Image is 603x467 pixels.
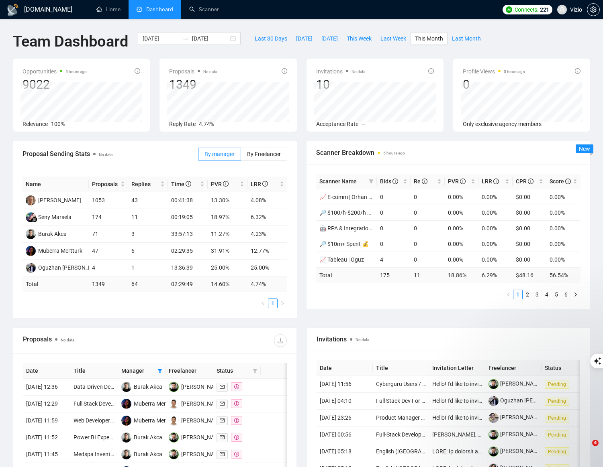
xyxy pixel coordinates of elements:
[377,267,411,283] td: 175
[292,32,317,45] button: [DATE]
[261,301,266,306] span: left
[268,299,277,308] a: 1
[376,448,590,455] a: English ([GEOGRAPHIC_DATA]) Voice Actors Needed for Fictional Character Recording
[546,236,581,252] td: 0.00%
[545,380,569,389] span: Pending
[383,151,405,155] time: 5 hours ago
[482,178,499,185] span: LRR
[542,290,551,299] a: 4
[319,241,369,247] a: 🔎 $10m+ Spent 💰
[411,236,445,252] td: 0
[208,276,247,292] td: 14.60 %
[208,260,247,276] td: 25.00%
[156,365,164,377] span: filter
[128,276,168,292] td: 64
[22,77,87,92] div: 9022
[513,290,523,299] li: 1
[26,230,67,237] a: BABurak Akca
[223,181,229,187] span: info-circle
[70,379,118,396] td: Data-Driven Deal Maker – Build Dashboards That Show What Marketing Really Works
[280,301,285,306] span: right
[169,67,217,76] span: Proposals
[592,440,599,446] span: 4
[513,252,547,267] td: $0.00
[253,368,258,373] span: filter
[134,382,162,391] div: Burak Akca
[171,181,191,187] span: Time
[121,434,162,440] a: BABurak Akca
[411,189,445,205] td: 0
[208,192,247,209] td: 13.30%
[452,34,481,43] span: Last Month
[169,399,179,409] img: BC
[317,32,342,45] button: [DATE]
[121,417,178,423] a: MMMuberra Mertturk
[74,451,215,457] a: Medspa Inventory Tracking System Setup & Optimization
[317,393,373,410] td: [DATE] 04:10
[13,32,128,51] h1: Team Dashboard
[533,290,542,299] a: 3
[186,181,191,187] span: info-circle
[121,366,154,375] span: Manager
[208,209,247,226] td: 18.97%
[89,209,129,226] td: 174
[503,290,513,299] button: left
[576,440,595,459] iframe: Intercom live chat
[411,205,445,220] td: 0
[135,68,140,74] span: info-circle
[545,448,572,455] a: Pending
[89,192,129,209] td: 1053
[352,69,365,74] span: No data
[247,226,287,243] td: 4.23%
[587,6,600,13] a: setting
[134,399,178,408] div: Muberra Mertturk
[234,384,239,389] span: dollar
[26,197,81,203] a: SK[PERSON_NAME]
[463,67,525,76] span: Profile Views
[234,401,239,406] span: dollar
[415,34,443,43] span: This Month
[26,246,36,256] img: MM
[429,360,485,376] th: Invitation Letter
[168,226,208,243] td: 33:57:13
[134,433,162,442] div: Burak Akca
[181,382,224,391] div: [PERSON_NAME]
[128,260,168,276] td: 1
[540,5,549,14] span: 221
[373,393,429,410] td: Full Stack Dev For Existing Website
[169,449,179,459] img: OG
[23,412,70,429] td: [DATE] 11:59
[181,433,224,442] div: [PERSON_NAME]
[316,267,377,283] td: Total
[220,418,225,423] span: mail
[131,180,159,189] span: Replies
[513,267,547,283] td: $ 48.16
[445,252,479,267] td: 0.00%
[168,209,208,226] td: 00:19:05
[121,382,131,392] img: BA
[166,363,213,379] th: Freelancer
[373,410,429,426] td: Product Manager for Martech SaaS
[128,209,168,226] td: 11
[128,226,168,243] td: 3
[26,247,82,254] a: MMMuberra Mertturk
[99,152,112,157] span: No data
[445,220,479,236] td: 0.00%
[217,366,249,375] span: Status
[523,290,532,299] li: 2
[489,379,499,389] img: c1ntb8EfcD4fRDMbFL2Ids_X2UMrq9QxXvC47xuukCApDWBZibKjrGYSBPBEYnsGNA
[70,363,118,379] th: Title
[373,426,429,443] td: Full-Stack Development Agency with AI/ML Expertise Needed for Innovative SaaS Platform
[247,209,287,226] td: 6.32%
[22,149,198,159] span: Proposal Sending Stats
[258,298,268,308] button: left
[192,34,229,43] input: End date
[377,252,411,267] td: 4
[168,276,208,292] td: 02:29:49
[26,264,105,270] a: OTOguzhan [PERSON_NAME]
[208,243,247,260] td: 31.91%
[134,416,178,425] div: Muberra Mertturk
[546,267,581,283] td: 56.54 %
[23,334,155,347] div: Proposals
